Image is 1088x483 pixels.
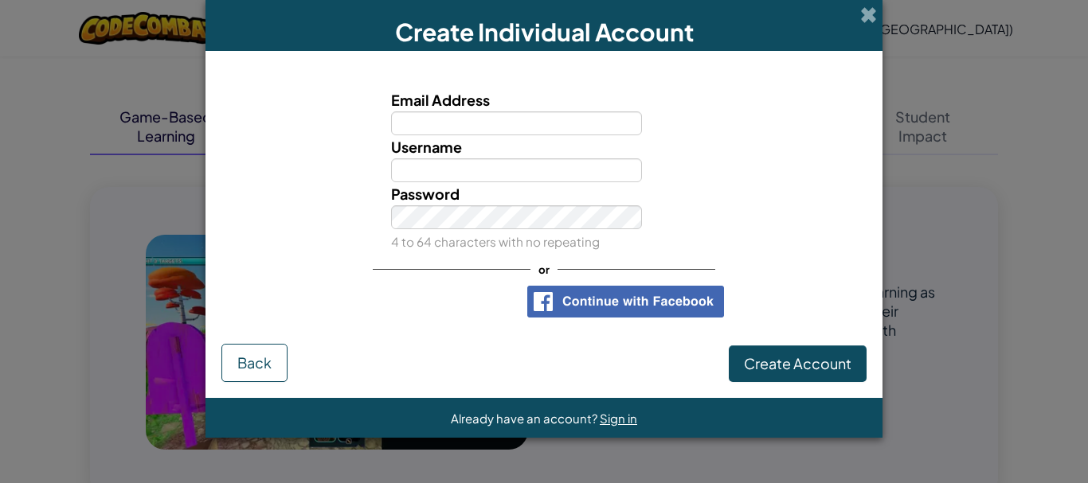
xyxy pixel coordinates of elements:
button: Create Account [729,345,867,382]
span: Password [391,185,460,203]
span: Email Address [391,91,490,109]
span: or [530,258,558,281]
span: Already have an account? [451,411,600,426]
a: Sign in [600,411,637,426]
button: Back [221,344,288,382]
span: Create Account [744,354,851,372]
span: Username [391,138,462,156]
span: Create Individual Account [395,17,694,47]
img: facebook_sso_button2.png [527,286,724,317]
iframe: Sign in with Google Button [357,284,519,319]
small: 4 to 64 characters with no repeating [391,234,600,249]
span: Back [237,353,272,372]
